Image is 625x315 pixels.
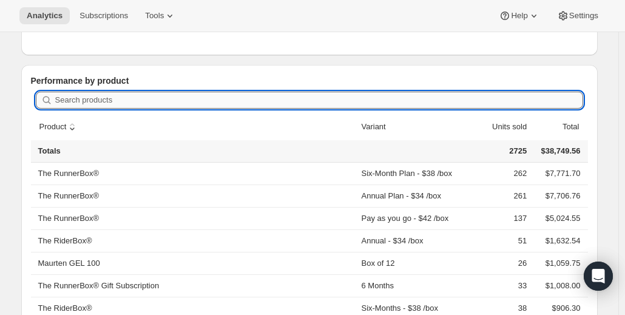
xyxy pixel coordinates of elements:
[530,229,587,252] td: $1,632.54
[357,163,469,185] td: Six-Month Plan - $38 /box
[31,163,358,185] th: The RunnerBox®
[27,11,62,21] span: Analytics
[469,163,530,185] td: 262
[357,274,469,297] td: 6 Months
[31,207,358,229] th: The RunnerBox®
[138,7,183,24] button: Tools
[357,207,469,229] td: Pay as you go - $42 /box
[469,274,530,297] td: 33
[530,252,587,274] td: $1,059.75
[31,140,358,163] th: Totals
[31,274,358,297] th: The RunnerBox® Gift Subscription
[569,11,598,21] span: Settings
[359,115,399,138] button: Variant
[469,252,530,274] td: 26
[584,262,613,291] div: Open Intercom Messenger
[357,252,469,274] td: Box of 12
[469,229,530,252] td: 51
[79,11,128,21] span: Subscriptions
[530,140,587,163] td: $38,749.56
[357,185,469,207] td: Annual Plan - $34 /box
[145,11,164,21] span: Tools
[492,7,547,24] button: Help
[469,140,530,163] td: 2725
[31,252,358,274] th: Maurten GEL 100
[530,207,587,229] td: $5,024.55
[530,185,587,207] td: $7,706.76
[511,11,527,21] span: Help
[72,7,135,24] button: Subscriptions
[31,185,358,207] th: The RunnerBox®
[469,185,530,207] td: 261
[55,92,583,109] input: Search products
[38,115,81,138] button: sort ascending byProduct
[530,163,587,185] td: $7,771.70
[549,115,581,138] button: Total
[31,229,358,252] th: The RiderBox®
[31,75,588,87] p: Performance by product
[19,7,70,24] button: Analytics
[469,207,530,229] td: 137
[550,7,606,24] button: Settings
[357,229,469,252] td: Annual - $34 /box
[478,115,529,138] button: Units sold
[530,274,587,297] td: $1,008.00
